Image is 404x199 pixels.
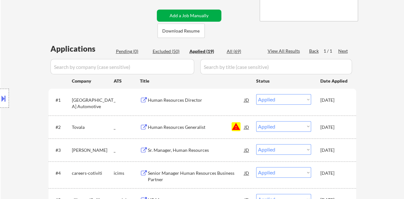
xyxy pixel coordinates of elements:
div: [DATE] [320,147,348,153]
div: [DATE] [320,97,348,103]
div: Status [256,75,311,86]
button: warning [232,122,240,131]
div: View All Results [268,48,302,54]
div: JD [244,121,250,133]
input: Search by title (case sensitive) [200,59,352,74]
button: Add a Job Manually [157,10,221,22]
div: Next [338,48,348,54]
div: Pending (0) [116,48,148,55]
div: 1 / 1 [324,48,338,54]
div: [DATE] [320,170,348,176]
div: careers-cotiviti [72,170,114,176]
div: Excluded (50) [153,48,185,55]
div: Applied (19) [189,48,221,55]
div: Title [140,78,250,84]
div: ATS [114,78,140,84]
div: #4 [56,170,67,176]
div: JD [244,94,250,106]
div: [DATE] [320,124,348,130]
div: JD [244,144,250,156]
div: icims [114,170,140,176]
div: Senior Manager Human Resources Business Partner [148,170,244,182]
input: Search by company (case sensitive) [50,59,194,74]
div: Human Resources Director [148,97,244,103]
div: All (69) [227,48,259,55]
div: JD [244,167,250,179]
div: Sr. Manager, Human Resources [148,147,244,153]
div: Back [309,48,319,54]
div: Human Resources Generalist [148,124,244,130]
div: _ [114,97,140,103]
div: _ [114,147,140,153]
div: Date Applied [320,78,348,84]
button: Download Resume [157,24,205,38]
div: _ [114,124,140,130]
